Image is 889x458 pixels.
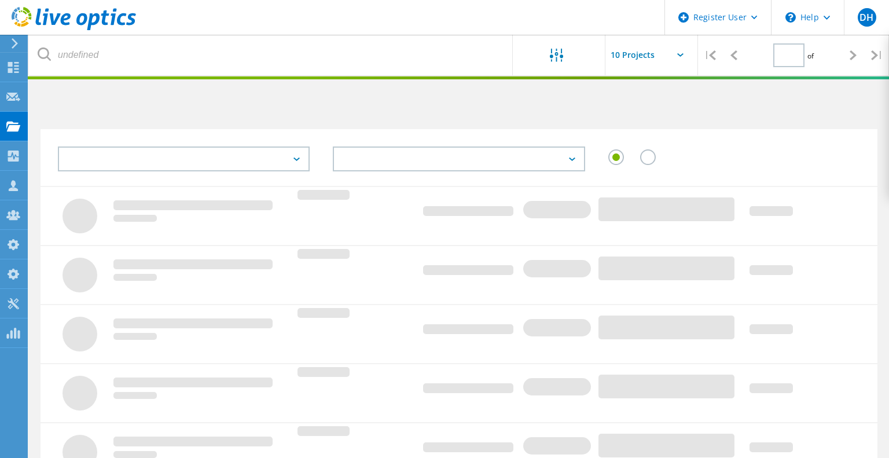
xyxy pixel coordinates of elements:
a: Live Optics Dashboard [12,24,136,32]
input: undefined [29,35,513,75]
div: | [865,35,889,76]
div: | [698,35,722,76]
svg: \n [785,12,796,23]
span: of [807,51,814,61]
span: DH [859,13,873,22]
